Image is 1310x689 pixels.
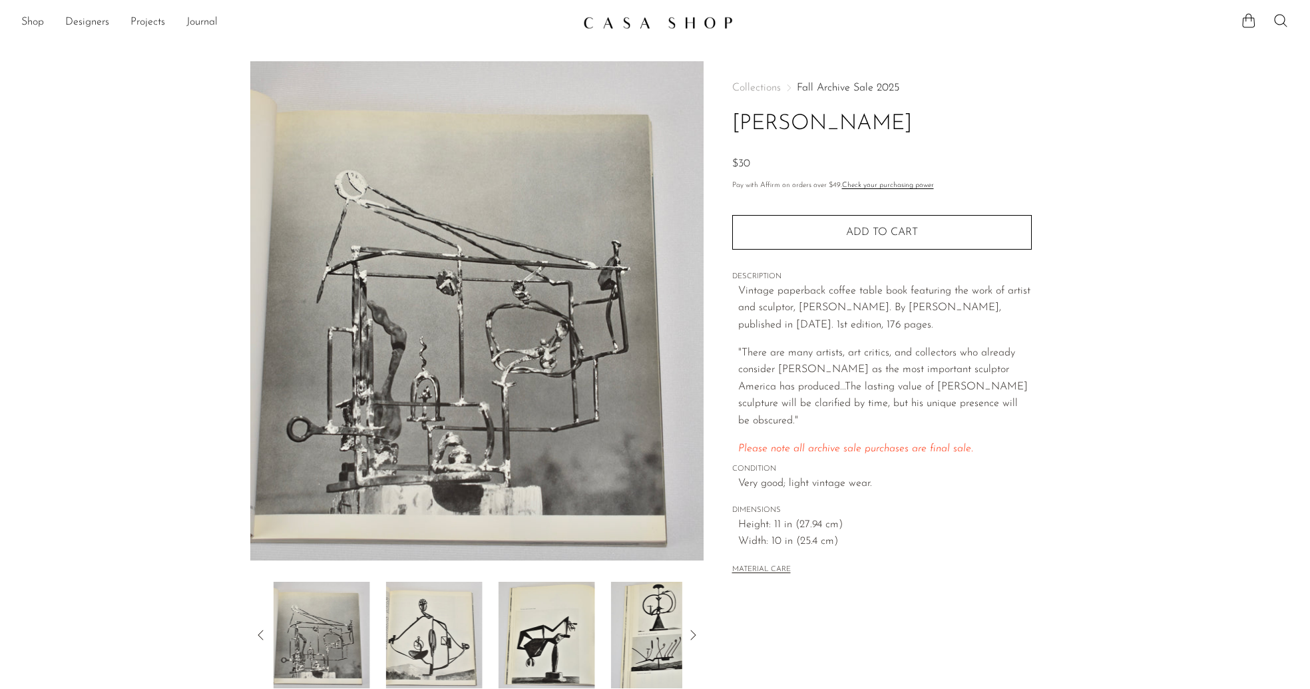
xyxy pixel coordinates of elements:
[738,345,1032,430] p: "There are many artists, art critics, and collectors who already consider [PERSON_NAME] as the mo...
[250,61,704,561] img: David Smith
[738,475,1032,493] span: Very good; light vintage wear.
[386,582,483,688] img: David Smith
[738,443,973,454] span: Please note all archive sale purchases are final sale.
[797,83,899,93] a: Fall Archive Sale 2025
[21,11,572,34] ul: NEW HEADER MENU
[738,517,1032,534] span: Height: 11 in (27.94 cm)
[186,14,218,31] a: Journal
[738,283,1032,334] p: Vintage paperback coffee table book featuring the work of artist and sculptor, [PERSON_NAME]. By ...
[732,83,1032,93] nav: Breadcrumbs
[732,180,1032,192] p: Pay with Affirm on orders over $49.
[611,582,708,688] img: David Smith
[732,83,781,93] span: Collections
[732,565,791,575] button: MATERIAL CARE
[274,582,370,688] img: David Smith
[732,271,1032,283] span: DESCRIPTION
[738,533,1032,551] span: Width: 10 in (25.4 cm)
[846,227,918,238] span: Add to cart
[499,582,595,688] img: David Smith
[130,14,165,31] a: Projects
[732,158,750,169] span: $30
[21,11,572,34] nav: Desktop navigation
[65,14,109,31] a: Designers
[732,215,1032,250] button: Add to cart
[732,107,1032,141] h1: [PERSON_NAME]
[732,505,1032,517] span: DIMENSIONS
[842,182,934,189] a: Check your purchasing power - Learn more about Affirm Financing (opens in modal)
[21,14,44,31] a: Shop
[732,463,1032,475] span: CONDITION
